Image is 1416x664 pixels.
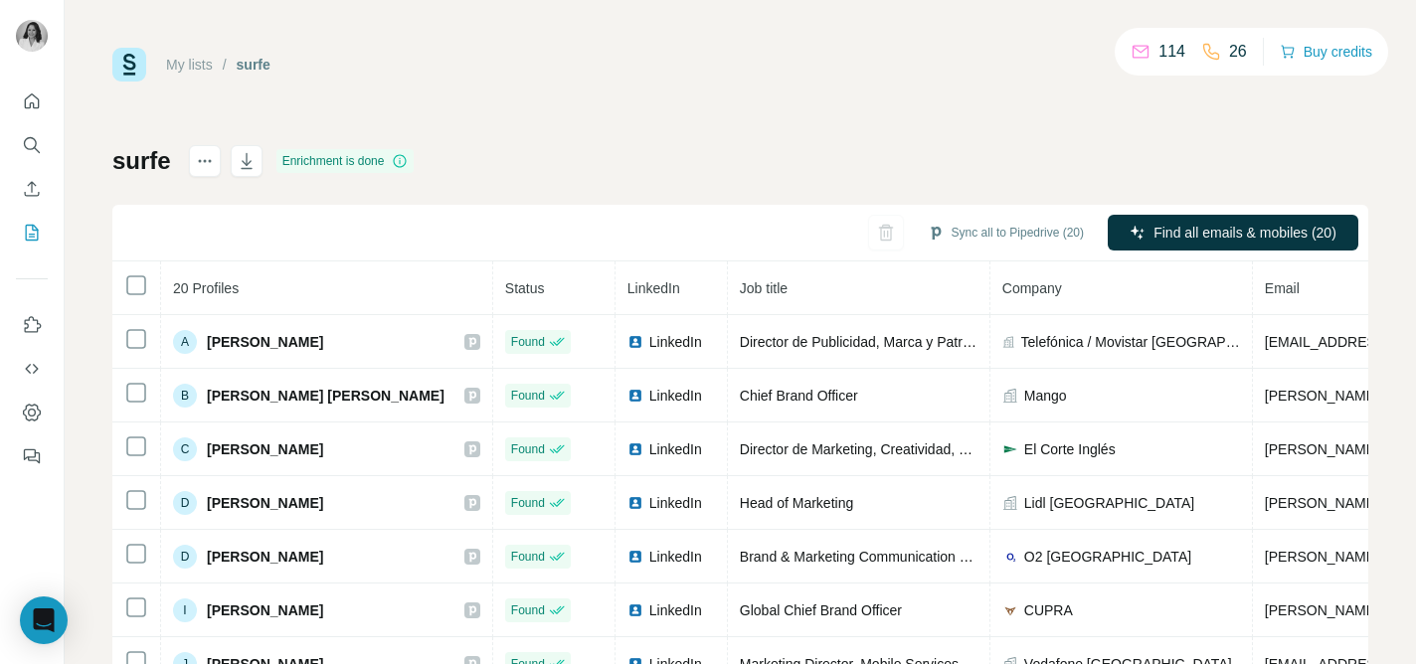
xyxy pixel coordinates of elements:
[649,493,702,513] span: LinkedIn
[627,602,643,618] img: LinkedIn logo
[237,55,270,75] div: surfe
[16,127,48,163] button: Search
[1024,493,1194,513] span: Lidl [GEOGRAPHIC_DATA]
[16,351,48,387] button: Use Surfe API
[511,387,545,405] span: Found
[16,83,48,119] button: Quick start
[740,441,1082,457] span: Director de Marketing, Creatividad, Producción y Marca
[1280,38,1372,66] button: Buy credits
[505,280,545,296] span: Status
[207,439,323,459] span: [PERSON_NAME]
[1021,332,1240,352] span: Telefónica / Movistar [GEOGRAPHIC_DATA]
[740,495,853,511] span: Head of Marketing
[173,598,197,622] div: I
[511,440,545,458] span: Found
[173,491,197,515] div: D
[914,218,1098,248] button: Sync all to Pipedrive (20)
[511,333,545,351] span: Found
[627,334,643,350] img: LinkedIn logo
[627,388,643,404] img: LinkedIn logo
[207,493,323,513] span: [PERSON_NAME]
[207,547,323,567] span: [PERSON_NAME]
[649,547,702,567] span: LinkedIn
[1024,547,1191,567] span: O2 [GEOGRAPHIC_DATA]
[627,280,680,296] span: LinkedIn
[16,171,48,207] button: Enrich CSV
[276,149,415,173] div: Enrichment is done
[740,334,1006,350] span: Director de Publicidad, Marca y Patrocinios
[16,395,48,430] button: Dashboard
[173,437,197,461] div: C
[207,332,323,352] span: [PERSON_NAME]
[649,386,702,406] span: LinkedIn
[173,545,197,569] div: D
[166,57,213,73] a: My lists
[740,602,902,618] span: Global Chief Brand Officer
[627,441,643,457] img: LinkedIn logo
[112,145,171,177] h1: surfe
[649,600,702,620] span: LinkedIn
[16,20,48,52] img: Avatar
[627,495,643,511] img: LinkedIn logo
[20,596,68,644] div: Open Intercom Messenger
[627,549,643,565] img: LinkedIn logo
[511,494,545,512] span: Found
[649,332,702,352] span: LinkedIn
[189,145,221,177] button: actions
[16,307,48,343] button: Use Surfe on LinkedIn
[1229,40,1247,64] p: 26
[740,549,1008,565] span: Brand & Marketing Communication Director
[1002,280,1062,296] span: Company
[16,215,48,250] button: My lists
[1024,439,1116,459] span: El Corte Inglés
[511,601,545,619] span: Found
[223,55,227,75] li: /
[740,388,858,404] span: Chief Brand Officer
[207,600,323,620] span: [PERSON_NAME]
[1002,549,1018,565] img: company-logo
[1002,441,1018,457] img: company-logo
[173,384,197,408] div: B
[1265,280,1300,296] span: Email
[173,330,197,354] div: A
[649,439,702,459] span: LinkedIn
[16,438,48,474] button: Feedback
[112,48,146,82] img: Surfe Logo
[173,280,239,296] span: 20 Profiles
[740,280,788,296] span: Job title
[207,386,444,406] span: [PERSON_NAME] [PERSON_NAME]
[1024,386,1067,406] span: Mango
[1024,600,1073,620] span: CUPRA
[1153,223,1336,243] span: Find all emails & mobiles (20)
[1158,40,1185,64] p: 114
[1002,602,1018,618] img: company-logo
[1108,215,1358,250] button: Find all emails & mobiles (20)
[511,548,545,566] span: Found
